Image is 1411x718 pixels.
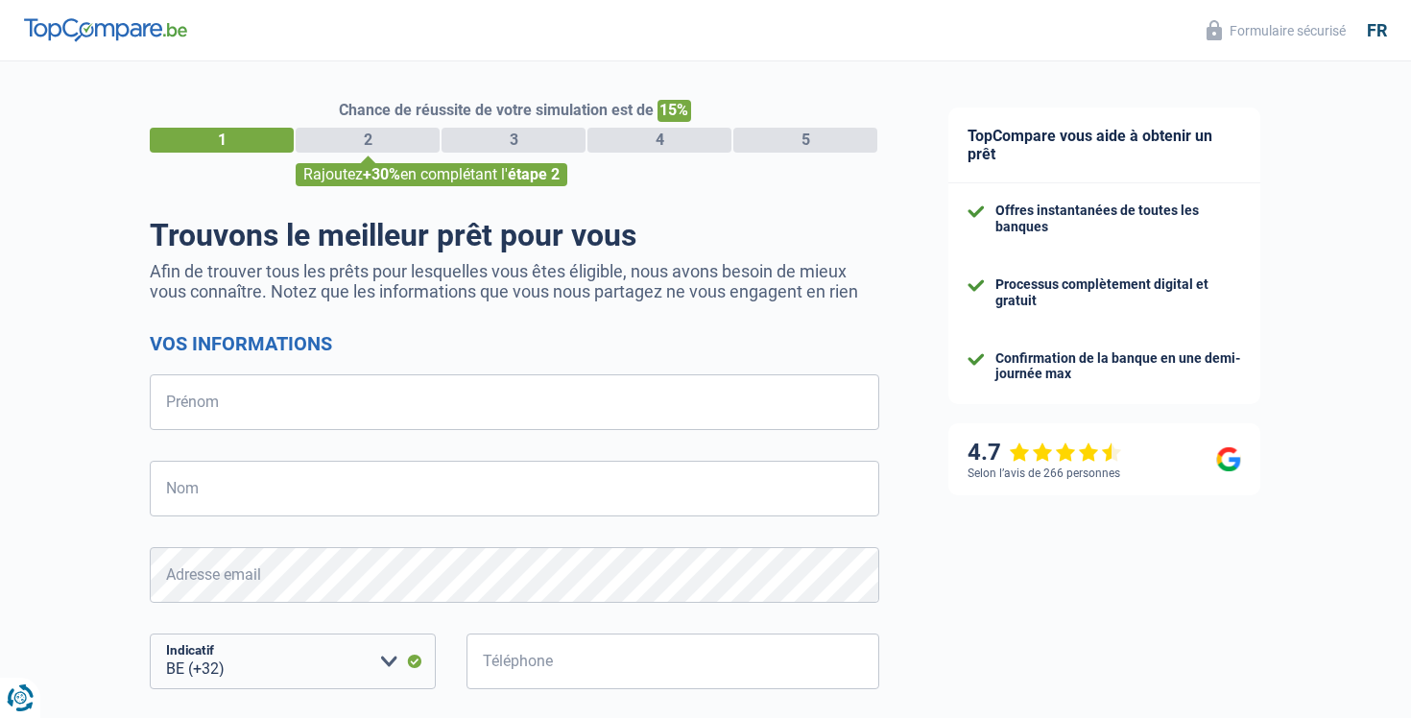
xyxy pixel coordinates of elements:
[363,165,400,183] span: +30%
[508,165,560,183] span: étape 2
[150,261,879,301] p: Afin de trouver tous les prêts pour lesquelles vous êtes éligible, nous avons besoin de mieux vou...
[1367,20,1387,41] div: fr
[733,128,877,153] div: 5
[296,163,567,186] div: Rajoutez en complétant l'
[995,276,1241,309] div: Processus complètement digital et gratuit
[150,128,294,153] div: 1
[995,350,1241,383] div: Confirmation de la banque en une demi-journée max
[658,100,691,122] span: 15%
[296,128,440,153] div: 2
[466,634,879,689] input: 401020304
[968,467,1120,480] div: Selon l’avis de 266 personnes
[442,128,586,153] div: 3
[150,332,879,355] h2: Vos informations
[339,101,654,119] span: Chance de réussite de votre simulation est de
[24,18,187,41] img: TopCompare Logo
[587,128,731,153] div: 4
[968,439,1122,467] div: 4.7
[1195,14,1357,46] button: Formulaire sécurisé
[150,217,879,253] h1: Trouvons le meilleur prêt pour vous
[948,108,1260,183] div: TopCompare vous aide à obtenir un prêt
[995,203,1241,235] div: Offres instantanées de toutes les banques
